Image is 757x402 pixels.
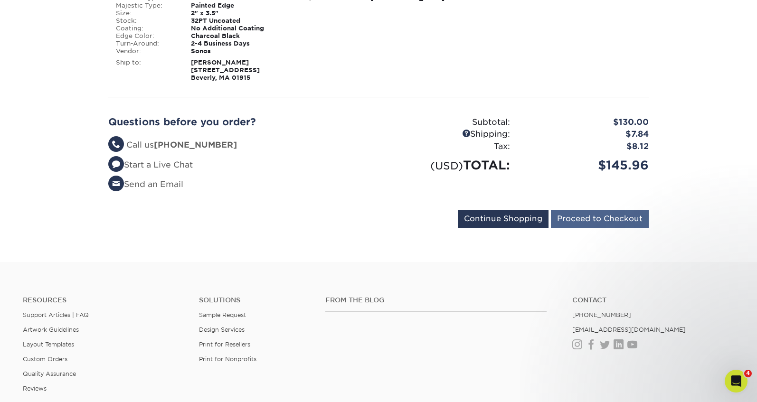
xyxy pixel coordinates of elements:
[199,341,250,348] a: Print for Resellers
[184,40,289,47] div: 2-4 Business Days
[184,9,289,17] div: 2" x 3.5"
[378,128,517,140] div: Shipping:
[108,160,193,169] a: Start a Live Chat
[325,296,547,304] h4: From the Blog
[23,341,74,348] a: Layout Templates
[109,25,184,32] div: Coating:
[517,128,656,140] div: $7.84
[184,25,289,32] div: No Additional Coating
[199,326,245,333] a: Design Services
[109,59,184,82] div: Ship to:
[378,140,517,153] div: Tax:
[744,370,752,377] span: 4
[191,59,260,81] strong: [PERSON_NAME] [STREET_ADDRESS] Beverly, MA 01915
[23,296,185,304] h4: Resources
[109,2,184,9] div: Majestic Type:
[109,47,184,55] div: Vendor:
[109,32,184,40] div: Edge Color:
[23,355,67,363] a: Custom Orders
[199,311,246,318] a: Sample Request
[109,9,184,17] div: Size:
[517,116,656,129] div: $130.00
[108,139,371,151] li: Call us
[378,116,517,129] div: Subtotal:
[572,326,686,333] a: [EMAIL_ADDRESS][DOMAIN_NAME]
[184,2,289,9] div: Painted Edge
[109,17,184,25] div: Stock:
[184,32,289,40] div: Charcoal Black
[23,311,89,318] a: Support Articles | FAQ
[23,326,79,333] a: Artwork Guidelines
[109,40,184,47] div: Turn-Around:
[517,140,656,153] div: $8.12
[184,17,289,25] div: 32PT Uncoated
[572,311,631,318] a: [PHONE_NUMBER]
[184,47,289,55] div: Sonos
[725,370,748,393] iframe: Intercom live chat
[551,210,649,228] input: Proceed to Checkout
[154,140,237,150] strong: [PHONE_NUMBER]
[430,159,463,172] small: (USD)
[572,296,734,304] a: Contact
[199,355,256,363] a: Print for Nonprofits
[108,179,183,189] a: Send an Email
[108,116,371,128] h2: Questions before you order?
[517,156,656,174] div: $145.96
[378,156,517,174] div: TOTAL:
[458,210,549,228] input: Continue Shopping
[199,296,311,304] h4: Solutions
